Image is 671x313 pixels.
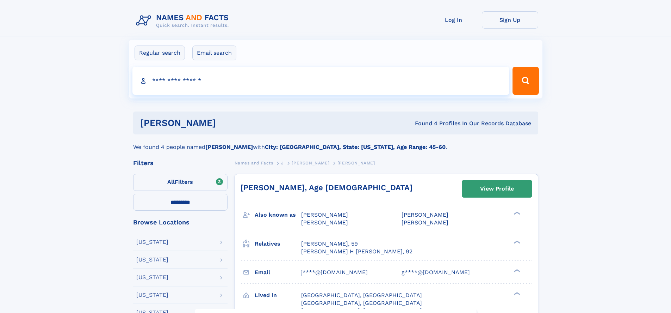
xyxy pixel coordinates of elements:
div: [US_STATE] [136,257,168,263]
input: search input [132,67,510,95]
div: [US_STATE] [136,292,168,298]
b: City: [GEOGRAPHIC_DATA], State: [US_STATE], Age Range: 45-60 [265,144,446,150]
span: [PERSON_NAME] [301,219,348,226]
h3: Relatives [255,238,301,250]
a: J [281,158,284,167]
h1: [PERSON_NAME] [140,119,316,127]
h3: Also known as [255,209,301,221]
span: [PERSON_NAME] [292,161,329,165]
div: [US_STATE] [136,239,168,245]
h3: Email [255,266,301,278]
img: Logo Names and Facts [133,11,235,30]
div: Filters [133,160,228,166]
a: [PERSON_NAME] H [PERSON_NAME], 92 [301,248,412,255]
span: [PERSON_NAME] [337,161,375,165]
span: [GEOGRAPHIC_DATA], [GEOGRAPHIC_DATA] [301,300,422,306]
a: Sign Up [482,11,538,29]
b: [PERSON_NAME] [205,144,253,150]
a: Names and Facts [235,158,273,167]
span: [PERSON_NAME] [402,211,448,218]
div: View Profile [480,181,514,197]
label: Email search [192,46,236,60]
a: Log In [425,11,482,29]
div: ❯ [512,240,521,244]
a: [PERSON_NAME], 59 [301,240,358,248]
span: [PERSON_NAME] [402,219,448,226]
button: Search Button [512,67,539,95]
span: [GEOGRAPHIC_DATA], [GEOGRAPHIC_DATA] [301,292,422,299]
span: All [167,179,175,185]
label: Filters [133,174,228,191]
div: We found 4 people named with . [133,134,538,151]
a: [PERSON_NAME], Age [DEMOGRAPHIC_DATA] [241,183,412,192]
a: [PERSON_NAME] [292,158,329,167]
span: [PERSON_NAME] [301,211,348,218]
div: ❯ [512,268,521,273]
div: Browse Locations [133,219,228,225]
div: ❯ [512,211,521,216]
a: View Profile [462,180,532,197]
div: Found 4 Profiles In Our Records Database [315,120,531,127]
div: [US_STATE] [136,275,168,280]
label: Regular search [135,46,185,60]
div: ❯ [512,291,521,296]
h3: Lived in [255,289,301,301]
span: J [281,161,284,165]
